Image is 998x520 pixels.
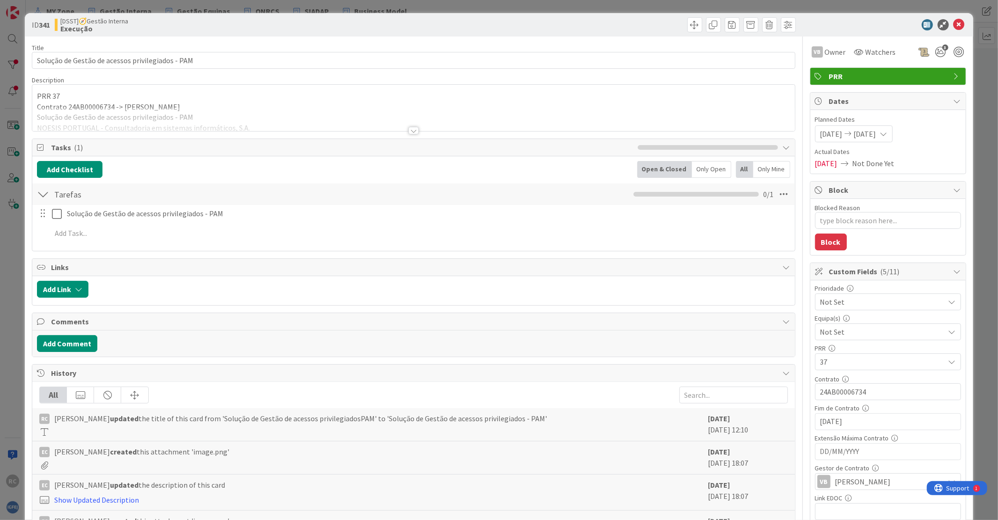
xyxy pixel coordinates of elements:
[692,161,731,178] div: Only Open
[829,95,949,107] span: Dates
[39,480,50,491] div: EC
[74,143,83,152] span: ( 1 )
[820,414,956,430] input: DD/MM/YYYY
[37,281,88,298] button: Add Link
[708,413,788,436] div: [DATE] 12:10
[866,46,896,58] span: Watchers
[815,285,961,292] div: Prioridade
[37,161,102,178] button: Add Checklist
[854,128,876,139] span: [DATE]
[708,414,730,423] b: [DATE]
[54,446,229,457] span: [PERSON_NAME] this attachment 'image.png'
[110,480,138,490] b: updated
[825,46,846,58] span: Owner
[51,262,778,273] span: Links
[812,46,823,58] div: VB
[54,413,547,424] span: [PERSON_NAME] the title of this card from 'Solução de Gestão de acessos privilegiadosPAM' to 'Sol...
[40,387,67,403] div: All
[820,444,956,460] input: DD/MM/YYYY
[815,375,840,383] label: Contrato
[679,387,788,403] input: Search...
[20,1,43,13] span: Support
[54,495,139,505] a: Show Updated Description
[820,295,940,308] span: Not Set
[60,17,128,25] span: [DSST]🧭Gestão Interna
[708,479,788,505] div: [DATE] 18:07
[815,345,961,352] div: PRR
[37,335,97,352] button: Add Comment
[815,158,838,169] span: [DATE]
[32,52,795,69] input: type card name here...
[835,476,891,487] span: [PERSON_NAME]
[815,315,961,322] div: Equipa(s)
[67,208,788,219] p: Solução de Gestão de acessos privilegiados - PAM
[708,447,730,456] b: [DATE]
[817,475,830,488] div: VB
[942,44,948,51] span: 3
[881,267,900,276] span: ( 5/11 )
[49,4,51,11] div: 1
[815,204,860,212] label: Blocked Reason
[815,405,961,411] div: Fim de Contrato
[736,161,753,178] div: All
[32,19,50,30] span: ID
[51,367,778,379] span: History
[39,447,50,457] div: EC
[820,128,843,139] span: [DATE]
[110,414,138,423] b: updated
[753,161,790,178] div: Only Mine
[820,356,945,367] span: 37
[51,186,262,203] input: Add Checklist...
[815,435,961,441] div: Extensão Máxima Contrato
[815,115,961,125] span: Planned Dates
[815,234,847,250] button: Block
[51,316,778,327] span: Comments
[708,446,788,469] div: [DATE] 18:07
[37,91,790,102] p: PRR 37
[51,142,633,153] span: Tasks
[829,184,949,196] span: Block
[37,102,790,112] p: Contrato 24AB00006734 -> [PERSON_NAME]
[815,495,961,501] div: Link EDOC
[820,326,945,337] span: Not Set
[32,44,44,52] label: Title
[54,479,225,491] span: [PERSON_NAME] the description of this card
[60,25,128,32] b: Execução
[829,71,949,82] span: PRR
[110,447,137,456] b: created
[32,76,64,84] span: Description
[852,158,895,169] span: Not Done Yet
[815,147,961,157] span: Actual Dates
[708,480,730,490] b: [DATE]
[39,414,50,424] div: RC
[39,20,50,29] b: 341
[829,266,949,277] span: Custom Fields
[637,161,692,178] div: Open & Closed
[764,189,774,200] span: 0 / 1
[815,465,961,471] div: Gestor de Contrato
